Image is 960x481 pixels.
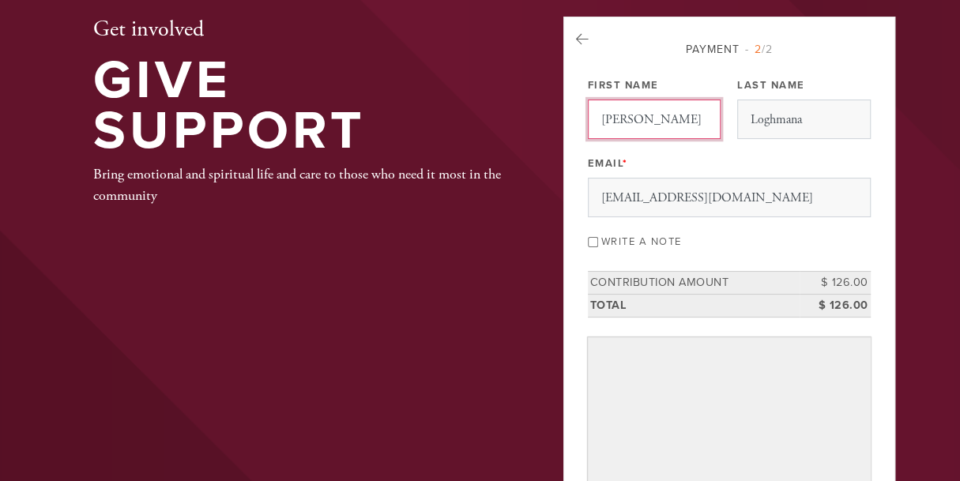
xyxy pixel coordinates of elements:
[623,157,628,170] span: This field is required.
[755,43,762,56] span: 2
[737,78,805,92] label: Last Name
[93,17,512,43] h2: Get involved
[745,43,773,56] span: /2
[588,78,659,92] label: First Name
[588,41,871,58] div: Payment
[800,272,871,295] td: $ 126.00
[588,272,800,295] td: Contribution Amount
[588,294,800,317] td: Total
[93,55,512,157] h1: Give Support
[800,294,871,317] td: $ 126.00
[588,156,628,171] label: Email
[93,163,512,206] div: Bring emotional and spiritual life and care to those who need it most in the community
[601,235,682,248] label: Write a note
